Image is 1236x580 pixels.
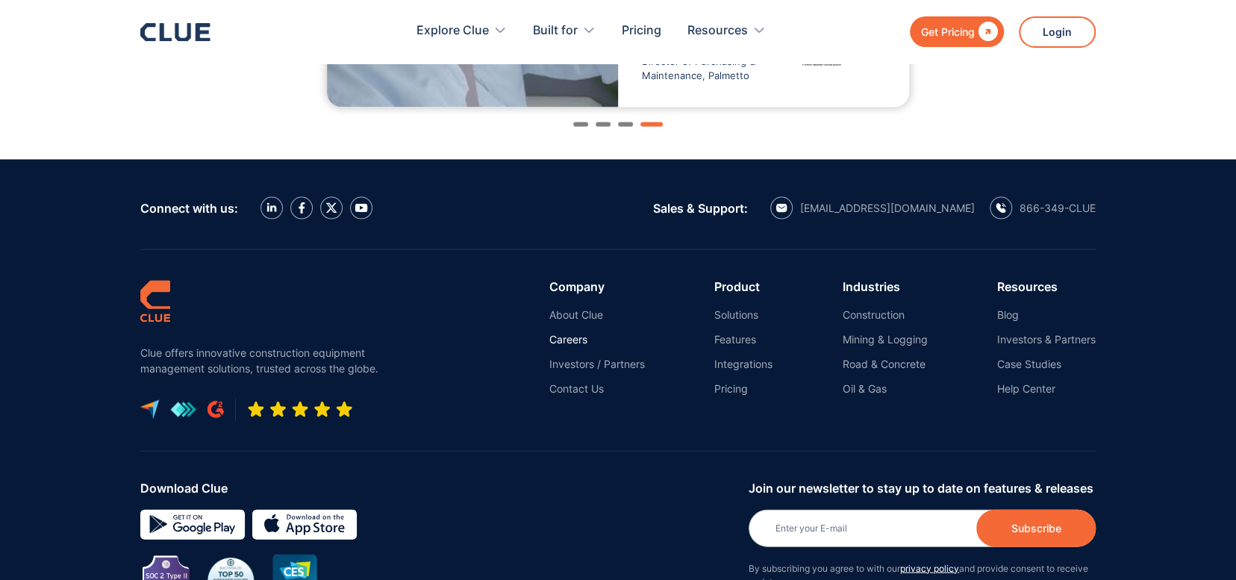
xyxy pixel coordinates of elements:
[975,22,998,41] div: 
[247,400,353,418] img: Five-star rating icon
[596,122,611,126] div: Show slide 2 of 4
[549,357,645,370] a: Investors / Partners
[140,344,387,375] p: Clue offers innovative construction equipment management solutions, trusted across the globe.
[843,308,928,321] a: Construction
[252,509,357,539] img: download on the App store
[299,202,305,213] img: facebook icon
[714,332,772,346] a: Features
[549,279,645,293] div: Company
[207,400,224,418] img: G2 review platform icon
[714,357,772,370] a: Integrations
[416,7,507,54] div: Explore Clue
[140,509,245,539] img: Google simple icon
[921,22,975,41] div: Get Pricing
[775,203,787,212] img: email icon
[800,201,975,214] div: [EMAIL_ADDRESS][DOMAIN_NAME]
[997,381,1096,395] a: Help Center
[687,7,748,54] div: Resources
[618,122,633,126] div: Show slide 3 of 4
[573,122,588,126] div: Show slide 1 of 4
[687,7,766,54] div: Resources
[549,332,645,346] a: Careers
[997,308,1096,321] a: Blog
[140,201,238,214] div: Connect with us:
[770,196,975,219] a: email icon[EMAIL_ADDRESS][DOMAIN_NAME]
[355,203,368,212] img: YouTube Icon
[843,332,928,346] a: Mining & Logging
[549,308,645,321] a: About Clue
[996,202,1006,213] img: calling icon
[653,201,748,214] div: Sales & Support:
[266,202,277,212] img: LinkedIn icon
[533,7,596,54] div: Built for
[714,381,772,395] a: Pricing
[714,279,772,293] div: Product
[714,308,772,321] a: Solutions
[843,381,928,395] a: Oil & Gas
[1020,201,1096,214] div: 866-349-CLUE
[990,196,1096,219] a: calling icon866-349-CLUE
[170,401,196,417] img: get app logo
[549,381,645,395] a: Contact Us
[533,7,578,54] div: Built for
[997,279,1096,293] div: Resources
[325,202,337,213] img: X icon twitter
[749,481,1096,494] div: Join our newsletter to stay up to date on features & releases
[640,122,663,126] div: Show slide 4 of 4
[140,399,159,419] img: capterra logo icon
[1019,16,1096,48] a: Login
[749,509,1096,546] input: Enter your E-mail
[140,279,170,322] img: clue logo simple
[843,279,928,293] div: Industries
[910,16,1004,47] a: Get Pricing
[900,562,959,573] a: privacy policy
[997,357,1096,370] a: Case Studies
[140,481,737,494] div: Download Clue
[416,7,489,54] div: Explore Clue
[976,509,1096,546] input: Subscribe
[622,7,661,54] a: Pricing
[997,332,1096,346] a: Investors & Partners
[843,357,928,370] a: Road & Concrete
